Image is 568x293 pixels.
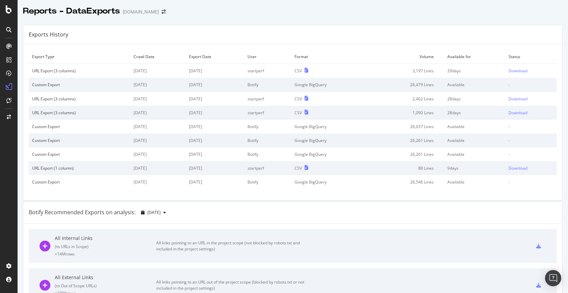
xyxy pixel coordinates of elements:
[294,110,302,116] div: CSV
[130,64,186,78] td: [DATE]
[130,120,186,133] td: [DATE]
[505,78,557,92] td: -
[508,165,553,171] a: Download
[29,50,130,64] td: Export Type
[505,147,557,161] td: -
[369,175,444,189] td: 26,546 Lines
[447,82,502,88] div: Available
[32,179,127,185] div: Custom Export
[147,210,161,215] span: 2025 Oct. 9th
[29,209,136,216] div: Botify Recommended Exports on analysis:
[186,92,244,106] td: [DATE]
[508,96,527,102] div: Download
[291,50,369,64] td: Format
[130,50,186,64] td: Crawl Date
[244,147,291,161] td: Botify
[369,50,444,64] td: Volume
[244,64,291,78] td: startperf
[55,283,156,289] div: ( to Out of Scope URLs )
[508,165,527,171] div: Download
[32,165,127,171] div: URL Export (1 column)
[545,270,561,286] div: Open Intercom Messenger
[162,9,166,14] div: arrow-right-arrow-left
[369,92,444,106] td: 2,462 Lines
[291,120,369,133] td: Google BigQuery
[369,147,444,161] td: 26,261 Lines
[186,120,244,133] td: [DATE]
[156,279,308,291] div: All links pointing to an URL out of the project scope (blocked by robots.txt or not included in t...
[447,138,502,143] div: Available
[32,124,127,129] div: Custom Export
[55,235,156,242] div: All Internal Links
[130,133,186,147] td: [DATE]
[186,64,244,78] td: [DATE]
[55,251,156,257] div: = 14M rows
[55,274,156,281] div: All External Links
[123,8,159,15] div: [DOMAIN_NAME]
[32,96,127,102] div: URL Export (3 columns)
[508,96,553,102] a: Download
[138,207,169,218] button: [DATE]
[369,120,444,133] td: 26,037 Lines
[294,68,302,74] div: CSV
[186,175,244,189] td: [DATE]
[32,82,127,88] div: Custom Export
[505,133,557,147] td: -
[447,179,502,185] div: Available
[244,50,291,64] td: User
[294,96,302,102] div: CSV
[244,175,291,189] td: Botify
[32,138,127,143] div: Custom Export
[369,64,444,78] td: 3,197 Lines
[130,161,186,175] td: [DATE]
[130,147,186,161] td: [DATE]
[29,31,68,39] div: Exports History
[32,68,127,74] div: URL Export (3 columns)
[505,120,557,133] td: -
[369,161,444,175] td: 88 Lines
[156,240,308,252] div: All links pointing to an URL in the project scope (not blocked by robots.txt and included in the ...
[444,50,505,64] td: Available for
[32,151,127,157] div: Custom Export
[55,244,156,249] div: ( to URLs in Scope )
[369,78,444,92] td: 26,479 Lines
[508,68,527,74] div: Download
[508,110,553,116] a: Download
[505,175,557,189] td: -
[244,106,291,120] td: startperf
[508,110,527,116] div: Download
[186,133,244,147] td: [DATE]
[291,147,369,161] td: Google BigQuery
[130,175,186,189] td: [DATE]
[130,106,186,120] td: [DATE]
[447,124,502,129] div: Available
[186,106,244,120] td: [DATE]
[536,283,541,288] div: csv-export
[186,50,244,64] td: Export Date
[291,175,369,189] td: Google BigQuery
[291,133,369,147] td: Google BigQuery
[444,92,505,106] td: 28 days
[508,68,553,74] a: Download
[291,78,369,92] td: Google BigQuery
[447,151,502,157] div: Available
[444,64,505,78] td: 29 days
[186,161,244,175] td: [DATE]
[23,5,120,17] div: Reports - DataExports
[244,78,291,92] td: Botify
[369,106,444,120] td: 1,090 Lines
[244,161,291,175] td: startperf
[244,133,291,147] td: Botify
[369,133,444,147] td: 26,261 Lines
[186,78,244,92] td: [DATE]
[294,165,302,171] div: CSV
[244,120,291,133] td: Botify
[130,78,186,92] td: [DATE]
[32,110,127,116] div: URL Export (3 columns)
[444,106,505,120] td: 28 days
[186,147,244,161] td: [DATE]
[536,244,541,248] div: csv-export
[505,50,557,64] td: Status
[244,92,291,106] td: startperf
[444,161,505,175] td: 9 days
